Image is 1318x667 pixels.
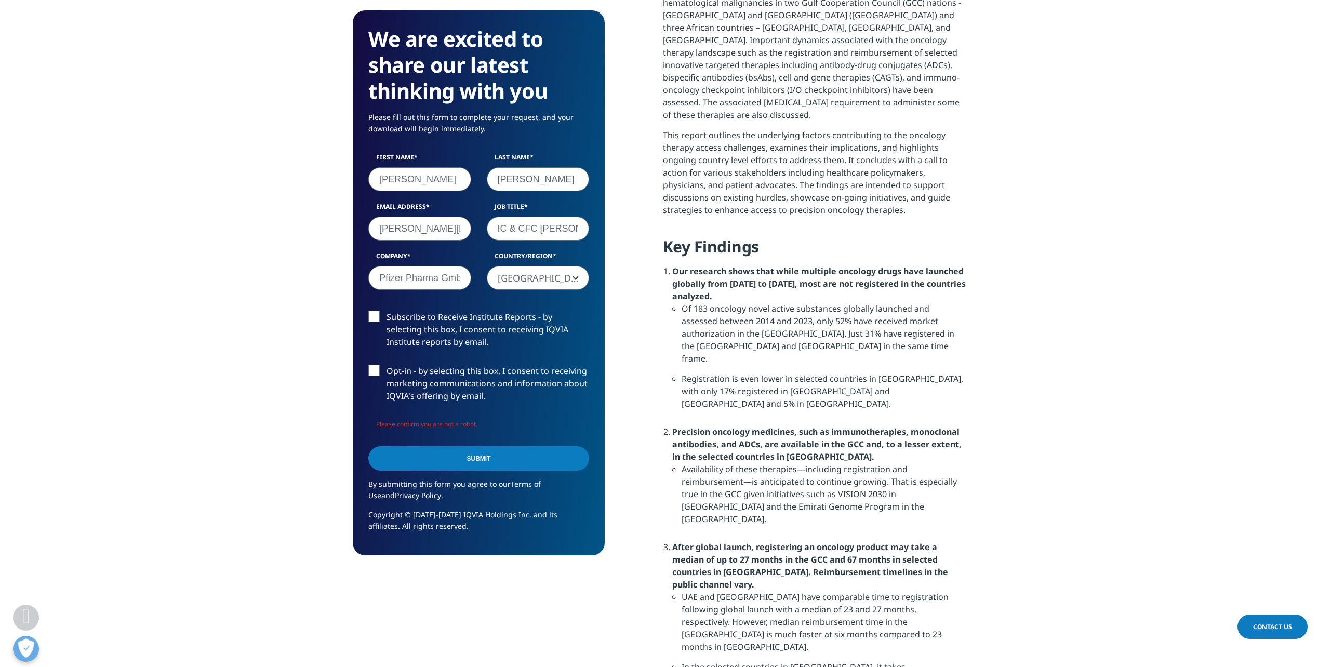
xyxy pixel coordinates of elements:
li: Of 183 oncology novel active substances globally launched and assessed between 2014 and 2023, onl... [682,302,966,372]
h4: Key Findings [663,236,966,265]
p: By submitting this form you agree to our and . [368,478,589,509]
label: Job Title [487,202,590,217]
span: Contact Us [1253,622,1292,631]
span: Germany [487,266,589,290]
label: Company [368,251,471,266]
button: Präferenzen öffnen [13,636,39,662]
p: Please fill out this form to complete your request, and your download will begin immediately. [368,112,589,142]
span: Germany [487,266,590,290]
strong: After global launch, registering an oncology product may take a median of up to 27 months in the ... [672,541,948,590]
label: Subscribe to Receive Institute Reports - by selecting this box, I consent to receiving IQVIA Inst... [368,311,589,354]
p: Copyright © [DATE]-[DATE] IQVIA Holdings Inc. and its affiliates. All rights reserved. [368,509,589,540]
li: Registration is even lower in selected countries in [GEOGRAPHIC_DATA], with only 17% registered i... [682,372,966,418]
label: Opt-in - by selecting this box, I consent to receiving marketing communications and information a... [368,365,589,408]
a: Privacy Policy [395,490,441,500]
label: Email Address [368,202,471,217]
label: Last Name [487,153,590,167]
strong: Our research shows that while multiple oncology drugs have launched globally from [DATE] to [DATE... [672,265,966,302]
label: First Name [368,153,471,167]
label: Country/Region [487,251,590,266]
li: UAE and [GEOGRAPHIC_DATA] have comparable time to registration following global launch with a med... [682,591,966,661]
span: Please confirm you are not a robot. [376,420,477,429]
a: Contact Us [1237,615,1308,639]
strong: Precision oncology medicines, such as immunotherapies, monoclonal antibodies, and ADCs, are avail... [672,426,962,462]
p: This report outlines the underlying factors contributing to the oncology therapy access challenge... [663,129,966,224]
h3: We are excited to share our latest thinking with you [368,26,589,104]
input: Submit [368,446,589,471]
li: Availability of these therapies—including registration and reimbursement—is anticipated to contin... [682,463,966,533]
